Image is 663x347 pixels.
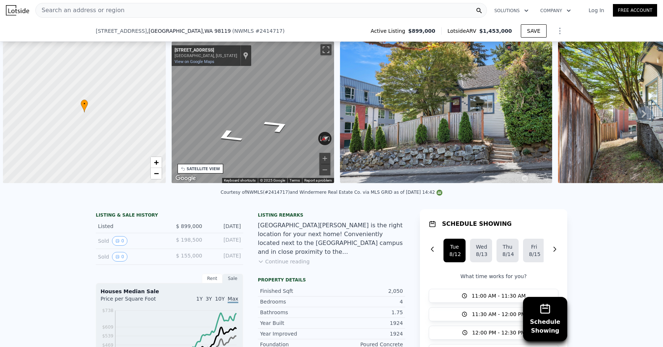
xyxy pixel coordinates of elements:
button: View historical data [112,252,127,262]
img: Sale: 167426303 Parcel: 98031618 [340,42,552,183]
button: View historical data [112,236,127,246]
div: Fri [529,243,539,250]
button: SAVE [521,24,547,38]
span: 12:00 PM - 12:30 PM [472,329,526,336]
span: + [154,158,158,167]
button: Reset the view [318,133,332,144]
div: Finished Sqft [260,287,331,295]
div: 8/15 [529,250,539,258]
span: © 2025 Google [260,178,285,182]
div: Houses Median Sale [101,288,238,295]
button: Zoom in [319,153,330,164]
tspan: $738 [102,308,113,313]
div: 8/12 [449,250,460,258]
div: Rent [202,274,222,283]
img: Lotside [6,5,29,15]
span: $ 198,500 [176,237,202,243]
div: Property details [258,277,405,283]
div: Wed [476,243,486,250]
div: Listing remarks [258,212,405,218]
a: Zoom in [151,157,162,168]
button: Company [534,4,577,17]
div: 1924 [331,330,403,337]
span: Active Listing [371,27,408,35]
div: • [81,99,88,112]
a: Show location on map [243,52,248,60]
button: Wed8/13 [470,239,492,262]
div: Map [172,42,334,183]
a: Zoom out [151,168,162,179]
button: Continue reading [258,258,310,265]
div: [DATE] [208,252,241,262]
div: Bedrooms [260,298,331,305]
span: − [154,169,158,178]
button: Show Options [552,24,567,38]
button: Fri8/15 [523,239,545,262]
button: ScheduleShowing [523,297,567,341]
button: Keyboard shortcuts [224,178,256,183]
button: Rotate clockwise [328,132,332,145]
tspan: $609 [102,325,113,330]
div: SATELLITE VIEW [187,166,220,172]
a: Terms [290,178,300,182]
span: Lotside ARV [448,27,479,35]
div: [GEOGRAPHIC_DATA][PERSON_NAME] is the right location for your next home! Conveniently located nex... [258,221,405,256]
div: 8/13 [476,250,486,258]
span: # 2414717 [255,28,283,34]
div: Courtesy of NWMLS (#2414717) and Windermere Real Estate Co. via MLS GRID as of [DATE] 14:42 [221,190,442,195]
div: Year Built [260,319,331,327]
div: Bathrooms [260,309,331,316]
span: , WA 98119 [203,28,231,34]
div: Sale [222,274,243,283]
path: Go South, 7th Ave W [252,115,302,137]
div: Tue [449,243,460,250]
button: 12:00 PM - 12:30 PM [429,326,558,340]
span: NWMLS [234,28,254,34]
span: Max [228,296,238,303]
button: Toggle fullscreen view [320,44,331,55]
p: What time works for you? [429,273,558,280]
span: [STREET_ADDRESS] [96,27,147,35]
a: Report a problem [304,178,332,182]
div: [DATE] [208,236,241,246]
span: $ 155,000 [176,253,202,259]
span: $ 899,000 [176,223,202,229]
div: ( ) [232,27,285,35]
span: 3Y [206,296,212,302]
div: Sold [98,236,164,246]
button: 11:30 AM - 12:00 PM [429,307,558,321]
button: Tue8/12 [443,239,466,262]
div: 2,050 [331,287,403,295]
a: View on Google Maps [175,59,214,64]
img: Google [173,173,198,183]
div: 8/14 [502,250,513,258]
span: Search an address or region [36,6,124,15]
span: 10Y [215,296,225,302]
div: Sold [98,252,164,262]
span: 11:00 AM - 11:30 AM [472,292,526,299]
a: Free Account [613,4,657,17]
div: [STREET_ADDRESS] [175,48,237,53]
div: 4 [331,298,403,305]
span: 11:30 AM - 12:00 PM [472,311,526,318]
span: $1,453,000 [479,28,512,34]
a: Open this area in Google Maps (opens a new window) [173,173,198,183]
button: 11:00 AM - 11:30 AM [429,289,558,303]
div: Year Improved [260,330,331,337]
path: Go North, 7th Ave W [204,126,254,147]
span: • [81,101,88,107]
div: [DATE] [208,222,241,230]
button: Rotate counterclockwise [318,132,322,145]
img: NWMLS Logo [436,190,442,196]
span: , [GEOGRAPHIC_DATA] [147,27,231,35]
h1: SCHEDULE SHOWING [442,220,512,228]
a: Log In [580,7,613,14]
div: Thu [502,243,513,250]
tspan: $539 [102,333,113,339]
div: Price per Square Foot [101,295,169,307]
div: 1.75 [331,309,403,316]
span: $899,000 [408,27,435,35]
button: Thu8/14 [497,239,519,262]
div: Listed [98,222,164,230]
button: Solutions [488,4,534,17]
